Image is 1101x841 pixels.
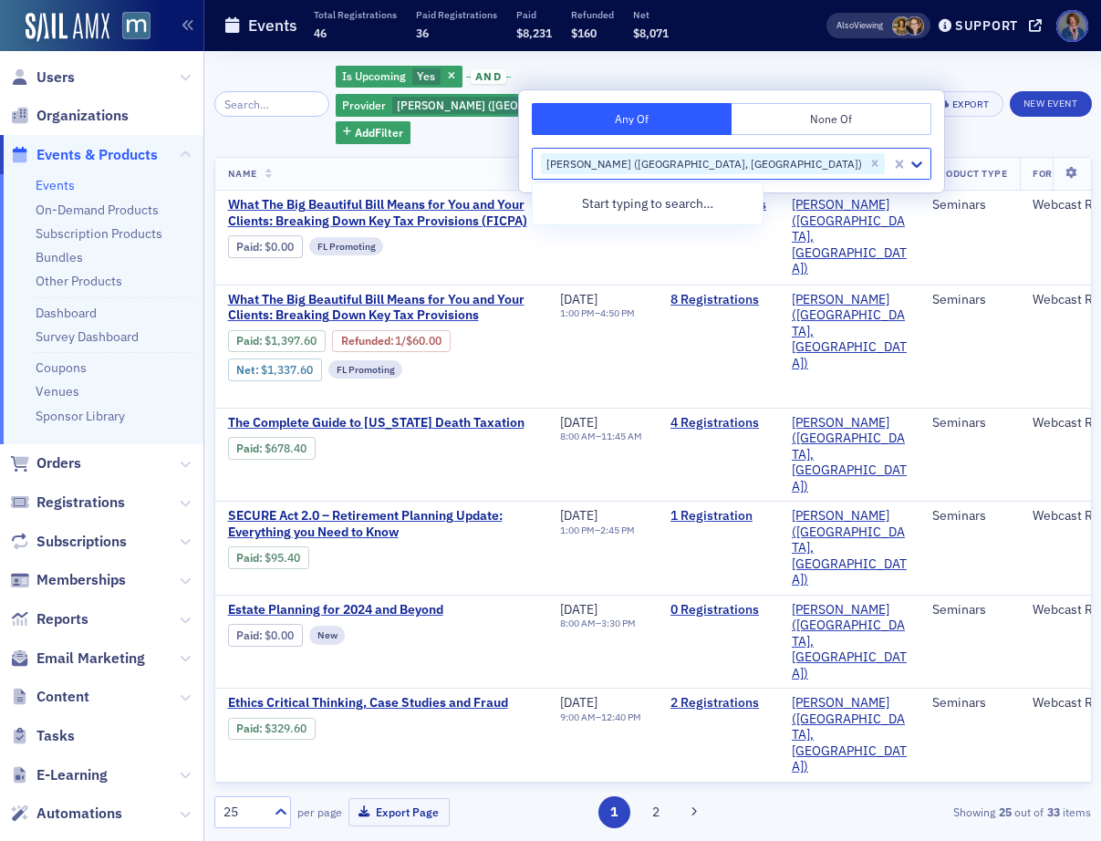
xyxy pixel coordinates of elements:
a: New Event [1010,94,1092,110]
button: None Of [732,103,931,135]
a: E-Learning [10,765,108,785]
span: Organizations [36,106,129,126]
span: [DATE] [560,291,597,307]
a: SECURE Act 2.0 – Retirement Planning Update: Everything you Need to Know [228,508,535,540]
span: Werner-Rocca (Flourtown, PA) [792,695,907,775]
div: – [560,524,635,536]
span: Content [36,687,89,707]
button: New Event [1010,91,1092,117]
a: 4 Registrations [670,415,766,431]
div: Paid: 7 - $67840 [228,437,316,459]
a: Registrations [10,493,125,513]
a: [PERSON_NAME] ([GEOGRAPHIC_DATA], [GEOGRAPHIC_DATA]) [792,602,907,682]
span: Orders [36,453,81,473]
h1: Events [248,15,297,36]
label: per page [297,804,342,820]
img: SailAMX [26,13,109,42]
button: 1 [598,796,630,828]
span: $0.00 [265,628,294,642]
a: Estate Planning for 2024 and Beyond [228,602,535,618]
a: Sponsor Library [36,408,125,424]
div: FL Promoting [309,237,384,255]
a: [PERSON_NAME] ([GEOGRAPHIC_DATA], [GEOGRAPHIC_DATA]) [792,695,907,775]
div: Paid: 3 - $32960 [228,718,316,740]
div: New [309,626,346,644]
span: Yes [417,68,435,83]
span: [DATE] [560,507,597,524]
a: Paid [236,722,259,735]
a: [PERSON_NAME] ([GEOGRAPHIC_DATA], [GEOGRAPHIC_DATA]) [792,292,907,372]
span: $60.00 [406,334,441,348]
a: Paid [236,551,259,565]
a: Paid [236,334,259,348]
div: Seminars [932,508,1007,524]
time: 8:00 AM [560,430,596,442]
span: Memberships [36,570,126,590]
span: Events & Products [36,145,158,165]
time: 1:00 PM [560,524,595,536]
a: Memberships [10,570,126,590]
a: Users [10,67,75,88]
button: AddFilter [336,121,410,144]
span: Format [1033,167,1073,180]
span: : [341,334,396,348]
a: Paid [236,441,259,455]
a: Ethics Critical Thinking, Case Studies and Fraud [228,695,535,711]
div: – [560,711,641,723]
div: Remove Werner-Rocca (Flourtown, PA) [865,153,885,175]
div: Paid: 1 - $9540 [228,546,309,568]
a: What The Big Beautiful Bill Means for You and Your Clients: Breaking Down Key Tax Provisions [228,292,535,324]
span: Laura Swann [892,16,911,36]
span: : [236,240,265,254]
span: : [236,334,265,348]
a: View Homepage [109,12,151,43]
div: – [560,431,642,442]
p: Net [633,8,669,21]
time: 3:30 PM [601,617,636,629]
div: Paid: 0 - $0 [228,624,303,646]
span: Viewing [836,19,883,32]
a: Other Products [36,273,122,289]
a: [PERSON_NAME] ([GEOGRAPHIC_DATA], [GEOGRAPHIC_DATA]) [792,415,907,495]
span: Werner-Rocca (Flourtown, PA) [792,292,907,372]
a: Bundles [36,249,83,265]
div: Showing out of items [812,804,1092,820]
span: $329.60 [265,722,306,735]
a: Subscription Products [36,225,162,242]
a: Paid [236,628,259,642]
div: Seminars [932,695,1007,711]
span: $1,397.60 [265,334,317,348]
span: Email Marketing [36,649,145,669]
div: Support [955,17,1018,34]
span: Michelle Brown [905,16,924,36]
span: Name [228,167,257,180]
div: Paid: 8 - $139760 [228,330,326,352]
strong: 25 [995,804,1014,820]
div: Werner-Rocca (Flourtown, PA) [336,94,755,117]
a: On-Demand Products [36,202,159,218]
button: Any Of [532,103,732,135]
div: – [560,307,635,319]
span: Add Filter [355,124,403,140]
div: Seminars [932,197,1007,213]
span: Product Type [932,167,1007,180]
a: Tasks [10,726,75,746]
span: and [471,69,506,84]
time: 8:00 AM [560,617,596,629]
span: Profile [1056,10,1088,42]
span: Users [36,67,75,88]
span: : [236,628,265,642]
a: Refunded [341,334,390,348]
span: [DATE] [560,601,597,618]
span: Provider [342,98,386,112]
a: Orders [10,453,81,473]
button: Export Page [348,798,450,826]
time: 12:40 PM [601,711,641,723]
a: Automations [10,804,122,824]
time: 9:00 AM [560,711,596,723]
button: and [466,69,512,84]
